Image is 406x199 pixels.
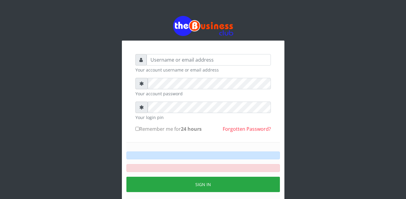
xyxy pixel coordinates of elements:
[135,114,271,121] small: Your login pin
[223,126,271,132] a: Forgotten Password?
[147,54,271,66] input: Username or email address
[135,90,271,97] small: Your account password
[135,67,271,73] small: Your account username or email address
[135,127,139,131] input: Remember me for24 hours
[135,125,202,133] label: Remember me for
[126,177,280,192] button: Sign in
[181,126,202,132] b: 24 hours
